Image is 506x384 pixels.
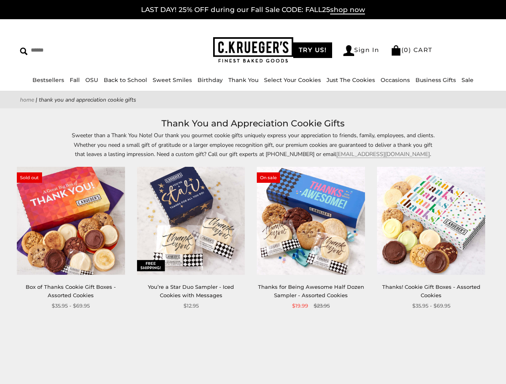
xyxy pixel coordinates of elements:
[183,302,199,310] span: $12.95
[381,76,410,84] a: Occasions
[32,116,474,131] h1: Thank You and Appreciation Cookie Gifts
[258,284,364,298] a: Thanks for Being Awesome Half Dozen Sampler - Assorted Cookies
[404,46,409,54] span: 0
[257,167,365,275] img: Thanks for Being Awesome Half Dozen Sampler - Assorted Cookies
[26,284,116,298] a: Box of Thanks Cookie Gift Boxes - Assorted Cookies
[17,167,125,275] img: Box of Thanks Cookie Gift Boxes - Assorted Cookies
[32,76,64,84] a: Bestsellers
[137,167,245,275] img: You’re a Star Duo Sampler - Iced Cookies with Messages
[382,284,480,298] a: Thanks! Cookie Gift Boxes - Assorted Cookies
[70,76,80,84] a: Fall
[391,45,401,56] img: Bag
[153,76,192,84] a: Sweet Smiles
[39,96,136,104] span: Thank You and Appreciation Cookie Gifts
[20,96,34,104] a: Home
[462,76,474,84] a: Sale
[213,37,293,63] img: C.KRUEGER'S
[228,76,258,84] a: Thank You
[20,44,127,56] input: Search
[412,302,450,310] span: $35.95 - $69.95
[343,45,379,56] a: Sign In
[17,172,42,183] span: Sold out
[257,172,280,183] span: On sale
[148,284,234,298] a: You’re a Star Duo Sampler - Iced Cookies with Messages
[36,96,37,104] span: |
[264,76,321,84] a: Select Your Cookies
[327,76,375,84] a: Just The Cookies
[292,302,308,310] span: $19.99
[141,6,365,14] a: LAST DAY! 25% OFF during our Fall Sale CODE: FALL25shop now
[330,6,365,14] span: shop now
[104,76,147,84] a: Back to School
[343,45,354,56] img: Account
[415,76,456,84] a: Business Gifts
[198,76,223,84] a: Birthday
[69,131,437,158] p: Sweeter than a Thank You Note! Our thank you gourmet cookie gifts uniquely express your appreciat...
[314,302,330,310] span: $23.95
[377,167,485,275] img: Thanks! Cookie Gift Boxes - Assorted Cookies
[52,302,90,310] span: $35.95 - $69.95
[336,150,430,158] a: [EMAIL_ADDRESS][DOMAIN_NAME]
[85,76,98,84] a: OSU
[20,95,486,104] nav: breadcrumbs
[293,42,333,58] a: TRY US!
[391,46,433,54] a: (0) CART
[20,48,28,55] img: Search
